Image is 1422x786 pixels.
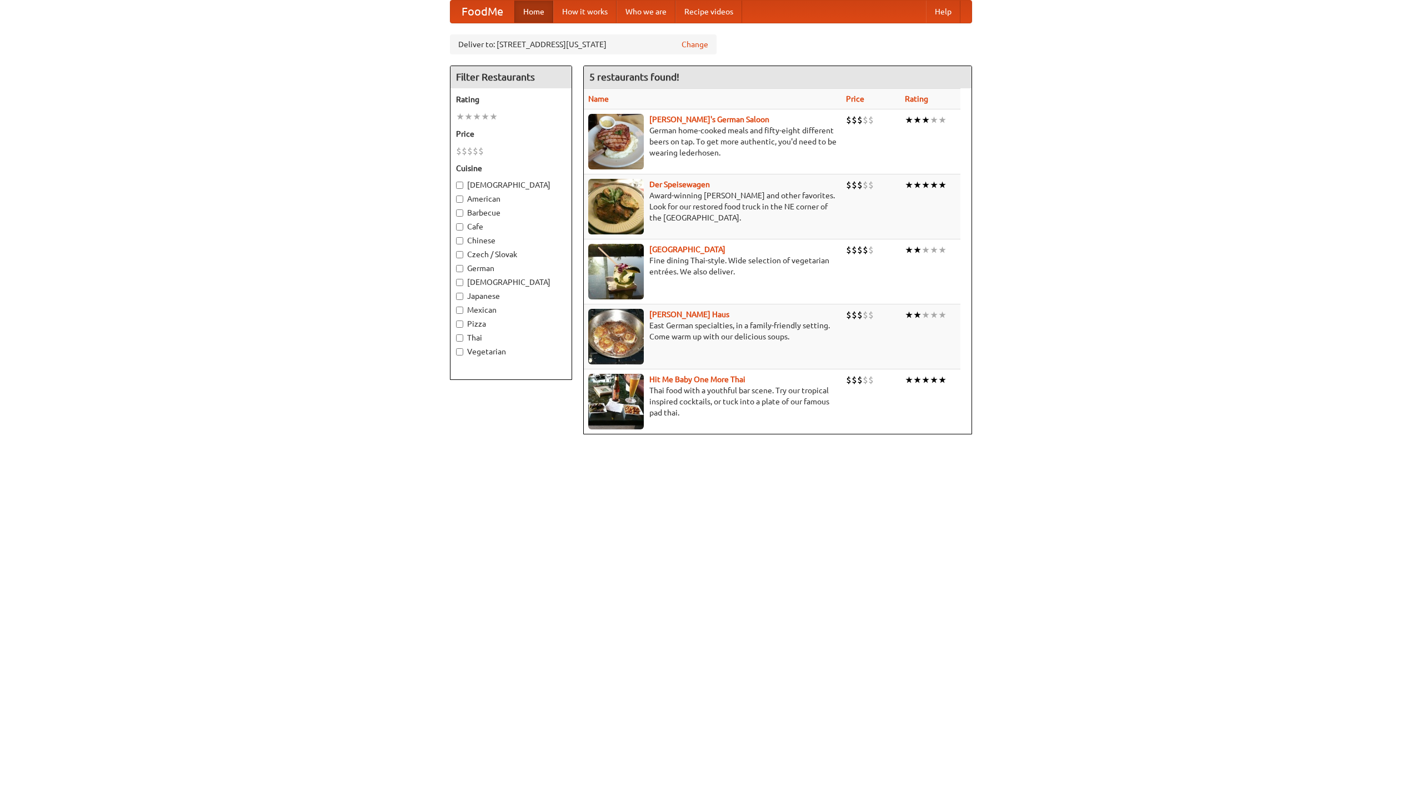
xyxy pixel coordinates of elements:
a: Help [926,1,960,23]
li: ★ [481,111,489,123]
input: Thai [456,334,463,342]
li: $ [846,374,852,386]
div: Deliver to: [STREET_ADDRESS][US_STATE] [450,34,717,54]
input: Vegetarian [456,348,463,356]
li: ★ [456,111,464,123]
li: ★ [922,179,930,191]
label: Mexican [456,304,566,316]
a: Hit Me Baby One More Thai [649,375,745,384]
li: $ [467,145,473,157]
li: $ [857,114,863,126]
li: ★ [930,114,938,126]
input: Czech / Slovak [456,251,463,258]
p: German home-cooked meals and fifty-eight different beers on tap. To get more authentic, you'd nee... [588,125,837,158]
input: [DEMOGRAPHIC_DATA] [456,182,463,189]
li: ★ [905,374,913,386]
li: ★ [922,244,930,256]
label: German [456,263,566,274]
input: Pizza [456,321,463,328]
input: German [456,265,463,272]
a: Rating [905,94,928,103]
li: ★ [913,179,922,191]
li: $ [456,145,462,157]
img: speisewagen.jpg [588,179,644,234]
label: Barbecue [456,207,566,218]
label: [DEMOGRAPHIC_DATA] [456,179,566,191]
p: East German specialties, in a family-friendly setting. Come warm up with our delicious soups. [588,320,837,342]
li: $ [852,179,857,191]
li: $ [863,114,868,126]
label: Czech / Slovak [456,249,566,260]
input: Chinese [456,237,463,244]
li: $ [857,244,863,256]
a: [PERSON_NAME] Haus [649,310,729,319]
label: Chinese [456,235,566,246]
a: How it works [553,1,617,23]
li: ★ [913,244,922,256]
li: $ [852,244,857,256]
h4: Filter Restaurants [450,66,572,88]
li: ★ [913,309,922,321]
li: ★ [938,309,947,321]
a: Recipe videos [675,1,742,23]
input: American [456,196,463,203]
img: babythai.jpg [588,374,644,429]
input: [DEMOGRAPHIC_DATA] [456,279,463,286]
p: Thai food with a youthful bar scene. Try our tropical inspired cocktails, or tuck into a plate of... [588,385,837,418]
a: [PERSON_NAME]'s German Saloon [649,115,769,124]
li: ★ [938,244,947,256]
input: Barbecue [456,209,463,217]
img: esthers.jpg [588,114,644,169]
li: $ [852,309,857,321]
p: Fine dining Thai-style. Wide selection of vegetarian entrées. We also deliver. [588,255,837,277]
label: [DEMOGRAPHIC_DATA] [456,277,566,288]
img: satay.jpg [588,244,644,299]
label: Cafe [456,221,566,232]
li: ★ [905,309,913,321]
li: $ [857,179,863,191]
li: ★ [930,179,938,191]
li: $ [852,114,857,126]
li: $ [478,145,484,157]
li: $ [846,179,852,191]
p: Award-winning [PERSON_NAME] and other favorites. Look for our restored food truck in the NE corne... [588,190,837,223]
li: $ [846,244,852,256]
li: ★ [905,114,913,126]
li: $ [868,179,874,191]
a: Name [588,94,609,103]
li: ★ [489,111,498,123]
a: Price [846,94,864,103]
a: Home [514,1,553,23]
label: Pizza [456,318,566,329]
li: $ [863,244,868,256]
h5: Rating [456,94,566,105]
h5: Price [456,128,566,139]
li: $ [846,309,852,321]
li: ★ [938,179,947,191]
a: Der Speisewagen [649,180,710,189]
li: ★ [922,374,930,386]
li: ★ [938,114,947,126]
img: kohlhaus.jpg [588,309,644,364]
li: ★ [913,374,922,386]
li: $ [473,145,478,157]
a: [GEOGRAPHIC_DATA] [649,245,725,254]
li: ★ [922,309,930,321]
li: $ [462,145,467,157]
a: FoodMe [450,1,514,23]
label: American [456,193,566,204]
li: $ [863,309,868,321]
li: ★ [905,179,913,191]
input: Japanese [456,293,463,300]
label: Thai [456,332,566,343]
ng-pluralize: 5 restaurants found! [589,72,679,82]
li: ★ [905,244,913,256]
li: $ [863,374,868,386]
li: ★ [938,374,947,386]
a: Change [682,39,708,50]
li: $ [868,374,874,386]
